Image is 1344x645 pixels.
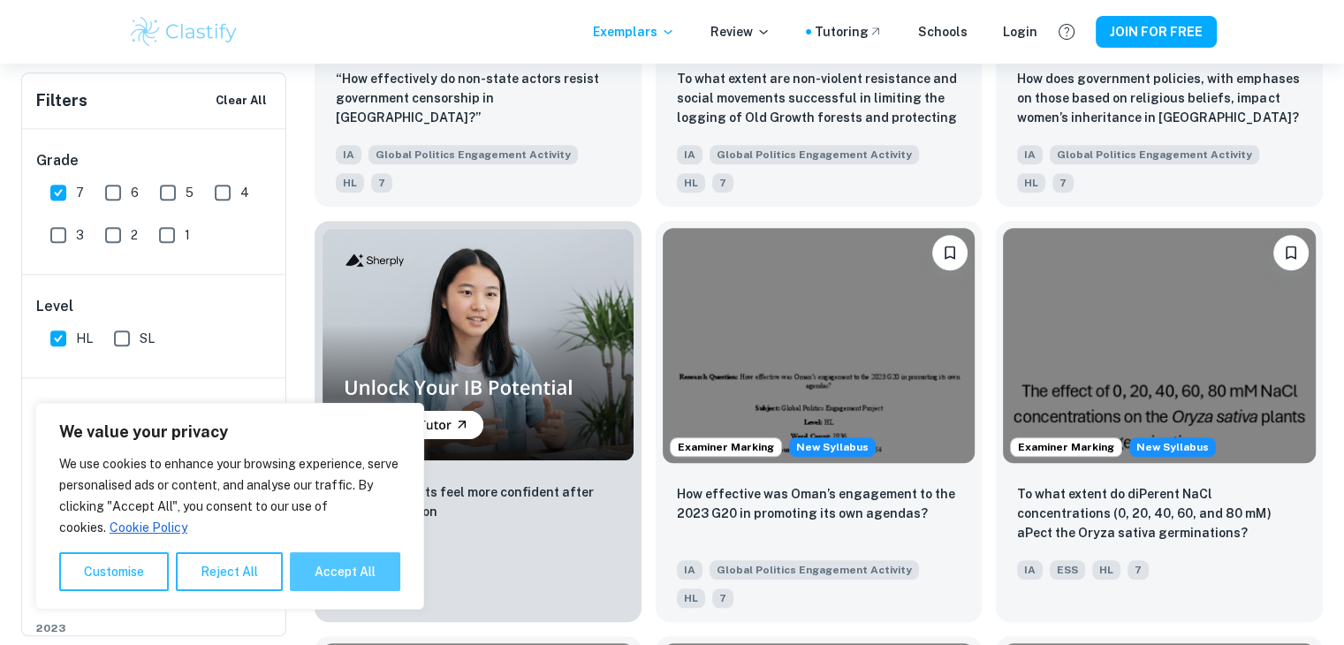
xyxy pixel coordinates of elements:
[1003,228,1316,462] img: ESS IA example thumbnail: To what extent do diPerent NaCl concentr
[593,22,675,42] p: Exemplars
[996,221,1323,621] a: Examiner MarkingStarting from the May 2026 session, the ESS IA requirements have changed. We crea...
[336,145,361,164] span: IA
[710,22,771,42] p: Review
[76,329,93,348] span: HL
[712,588,733,608] span: 7
[36,88,87,113] h6: Filters
[240,183,249,202] span: 4
[1017,173,1045,193] span: HL
[128,14,240,49] img: Clastify logo
[1096,16,1217,48] button: JOIN FOR FREE
[36,296,273,317] h6: Level
[677,145,702,164] span: IA
[671,439,781,455] span: Examiner Marking
[1011,439,1121,455] span: Examiner Marking
[76,225,84,245] span: 3
[185,225,190,245] span: 1
[789,437,876,457] div: Starting from the May 2026 session, the Global Politics Engagement Activity requirements have cha...
[677,560,702,580] span: IA
[712,173,733,193] span: 7
[76,183,84,202] span: 7
[1017,560,1043,580] span: IA
[710,560,919,580] span: Global Politics Engagement Activity
[59,453,400,538] p: We use cookies to enhance your browsing experience, serve personalised ads or content, and analys...
[59,421,400,443] p: We value your privacy
[131,183,139,202] span: 6
[1128,560,1149,580] span: 7
[677,173,705,193] span: HL
[1052,173,1074,193] span: 7
[1273,235,1309,270] button: Please log in to bookmark exemplars
[140,329,155,348] span: SL
[371,173,392,193] span: 7
[656,221,983,621] a: Examiner MarkingStarting from the May 2026 session, the Global Politics Engagement Activity requi...
[1050,560,1085,580] span: ESS
[211,87,271,114] button: Clear All
[677,484,961,523] p: How effective was Oman’s engagement to the 2023 G20 in promoting its own agendas?
[290,552,400,591] button: Accept All
[1052,17,1082,47] button: Help and Feedback
[1017,69,1302,127] p: How does government policies, with emphases on those based on religious beliefs, impact women’s i...
[186,183,194,202] span: 5
[336,69,620,127] p: “How effectively do non-state actors resist government censorship in Angola?”
[131,225,138,245] span: 2
[36,150,273,171] h6: Grade
[710,145,919,164] span: Global Politics Engagement Activity
[663,228,976,462] img: Global Politics Engagement Activity IA example thumbnail: How effective was Oman’s engagement to t
[918,22,968,42] a: Schools
[1017,145,1043,164] span: IA
[176,552,283,591] button: Reject All
[36,620,273,636] span: 2023
[1092,560,1120,580] span: HL
[35,403,424,610] div: We value your privacy
[1129,437,1216,457] div: Starting from the May 2026 session, the ESS IA requirements have changed. We created this exempla...
[1129,437,1216,457] span: New Syllabus
[677,588,705,608] span: HL
[59,552,169,591] button: Customise
[1003,22,1037,42] a: Login
[336,482,620,521] p: 96% of students feel more confident after their first lesson
[1050,145,1259,164] span: Global Politics Engagement Activity
[677,69,961,129] p: To what extent are non-violent resistance and social movements successful in limiting the logging...
[815,22,883,42] a: Tutoring
[315,221,642,621] a: Thumbnail96% of students feel more confident after their first lesson
[1017,484,1302,543] p: To what extent do diPerent NaCl concentrations (0, 20, 40, 60, and 80 mM) aPect the Oryza sativa ...
[36,399,273,435] h6: Session
[109,520,188,535] a: Cookie Policy
[322,228,634,460] img: Thumbnail
[789,437,876,457] span: New Syllabus
[368,145,578,164] span: Global Politics Engagement Activity
[336,173,364,193] span: HL
[932,235,968,270] button: Please log in to bookmark exemplars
